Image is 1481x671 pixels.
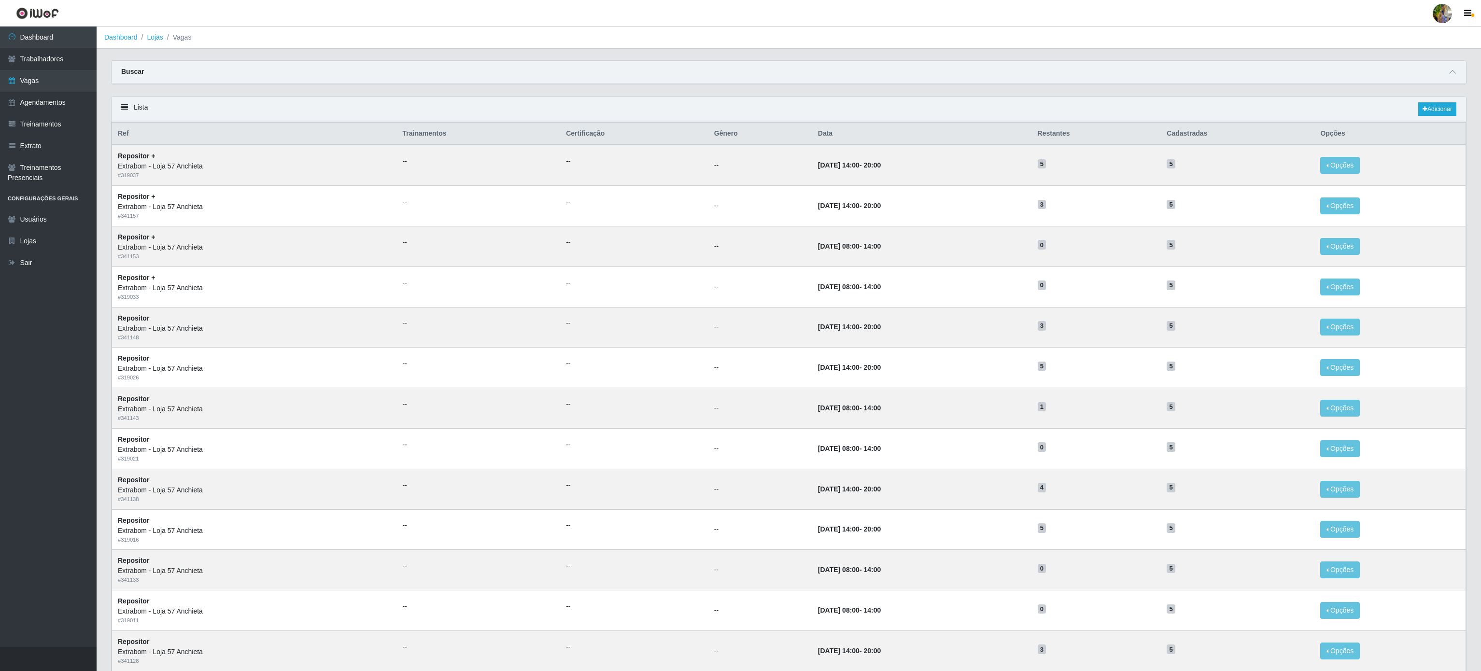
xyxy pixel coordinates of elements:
time: 20:00 [863,161,881,169]
li: Vagas [163,32,192,42]
strong: Repositor + [118,274,155,281]
td: -- [708,550,812,590]
div: # 341143 [118,414,391,422]
ul: -- [403,642,555,652]
ul: -- [403,359,555,369]
strong: Repositor [118,597,149,605]
time: 14:00 [863,445,881,452]
span: 3 [1038,321,1046,331]
div: Extrabom - Loja 57 Anchieta [118,283,391,293]
td: -- [708,307,812,348]
ul: -- [566,197,703,207]
ul: -- [566,561,703,571]
ul: -- [566,440,703,450]
div: # 319037 [118,171,391,180]
ul: -- [566,642,703,652]
strong: - [818,525,881,533]
ul: -- [403,197,555,207]
th: Cadastradas [1161,123,1314,145]
time: [DATE] 14:00 [818,363,860,371]
th: Gênero [708,123,812,145]
time: [DATE] 08:00 [818,404,860,412]
div: Extrabom - Loja 57 Anchieta [118,404,391,414]
span: 5 [1167,321,1175,331]
strong: Repositor [118,557,149,564]
div: # 319016 [118,536,391,544]
span: 0 [1038,240,1046,250]
time: [DATE] 14:00 [818,202,860,210]
span: 0 [1038,604,1046,614]
div: # 341128 [118,657,391,665]
time: [DATE] 08:00 [818,283,860,291]
div: Lista [112,97,1466,122]
strong: Repositor [118,638,149,645]
time: 14:00 [863,566,881,573]
time: 14:00 [863,606,881,614]
th: Data [812,123,1032,145]
div: # 341148 [118,334,391,342]
ul: -- [566,520,703,531]
ul: -- [566,278,703,288]
th: Restantes [1032,123,1161,145]
span: 1 [1038,402,1046,412]
strong: - [818,283,881,291]
div: # 341133 [118,576,391,584]
ul: -- [566,156,703,167]
time: 20:00 [863,202,881,210]
th: Opções [1314,123,1466,145]
strong: Repositor [118,476,149,484]
button: Opções [1320,400,1360,417]
ul: -- [566,238,703,248]
span: 5 [1167,483,1175,492]
ul: -- [403,520,555,531]
td: -- [708,509,812,550]
strong: - [818,363,881,371]
strong: - [818,566,881,573]
div: Extrabom - Loja 57 Anchieta [118,526,391,536]
time: [DATE] 14:00 [818,525,860,533]
strong: Repositor + [118,233,155,241]
span: 5 [1167,362,1175,371]
time: 20:00 [863,323,881,331]
ul: -- [403,561,555,571]
a: Dashboard [104,33,138,41]
td: -- [708,428,812,469]
span: 5 [1167,523,1175,533]
td: -- [708,226,812,266]
span: 5 [1038,159,1046,169]
strong: - [818,606,881,614]
span: 5 [1167,240,1175,250]
strong: - [818,404,881,412]
time: [DATE] 08:00 [818,566,860,573]
td: -- [708,348,812,388]
strong: Repositor [118,395,149,403]
button: Opções [1320,643,1360,659]
span: 3 [1038,200,1046,210]
span: 5 [1167,604,1175,614]
time: 20:00 [863,647,881,655]
button: Opções [1320,238,1360,255]
button: Opções [1320,481,1360,498]
div: # 319033 [118,293,391,301]
td: -- [708,186,812,226]
ul: -- [403,238,555,248]
ul: -- [403,440,555,450]
time: [DATE] 14:00 [818,161,860,169]
div: # 319026 [118,374,391,382]
button: Opções [1320,157,1360,174]
span: 5 [1167,564,1175,573]
strong: - [818,242,881,250]
td: -- [708,266,812,307]
div: # 341157 [118,212,391,220]
time: [DATE] 14:00 [818,647,860,655]
strong: - [818,647,881,655]
div: # 319021 [118,455,391,463]
ul: -- [566,601,703,612]
time: [DATE] 14:00 [818,323,860,331]
td: -- [708,469,812,509]
button: Opções [1320,319,1360,335]
td: -- [708,145,812,185]
button: Opções [1320,602,1360,619]
button: Opções [1320,197,1360,214]
time: [DATE] 14:00 [818,485,860,493]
